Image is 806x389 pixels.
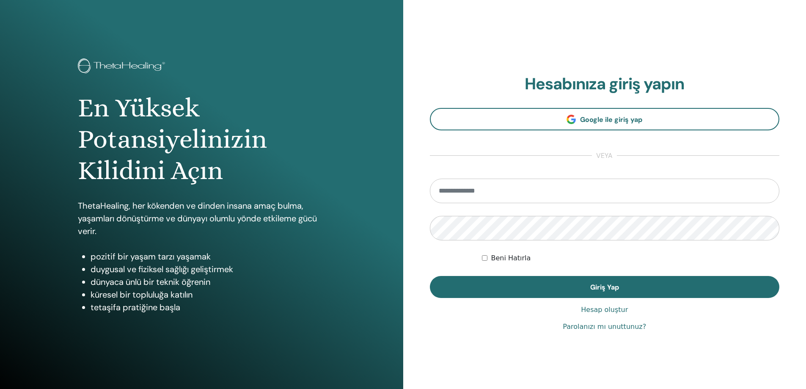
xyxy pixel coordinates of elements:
[78,199,325,237] p: ThetaHealing, her kökenden ve dinden insana amaç bulma, yaşamları dönüştürme ve dünyayı olumlu yö...
[491,253,531,263] label: Beni Hatırla
[430,108,780,130] a: Google ile giriş yap
[580,115,642,124] span: Google ile giriş yap
[430,74,780,94] h2: Hesabınıza giriş yapın
[91,276,325,288] li: dünyaca ünlü bir teknik öğrenin
[91,288,325,301] li: küresel bir topluluğa katılın
[430,276,780,298] button: Giriş Yap
[563,322,646,332] a: Parolanızı mı unuttunuz?
[91,263,325,276] li: duygusal ve fiziksel sağlığı geliştirmek
[78,92,325,187] h1: En Yüksek Potansiyelinizin Kilidini Açın
[592,151,617,161] span: veya
[581,305,628,315] a: Hesap oluştur
[91,301,325,314] li: tetaşifa pratiğine başla
[482,253,779,263] div: Keep me authenticated indefinitely or until I manually logout
[91,250,325,263] li: pozitif bir yaşam tarzı yaşamak
[590,283,619,292] span: Giriş Yap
